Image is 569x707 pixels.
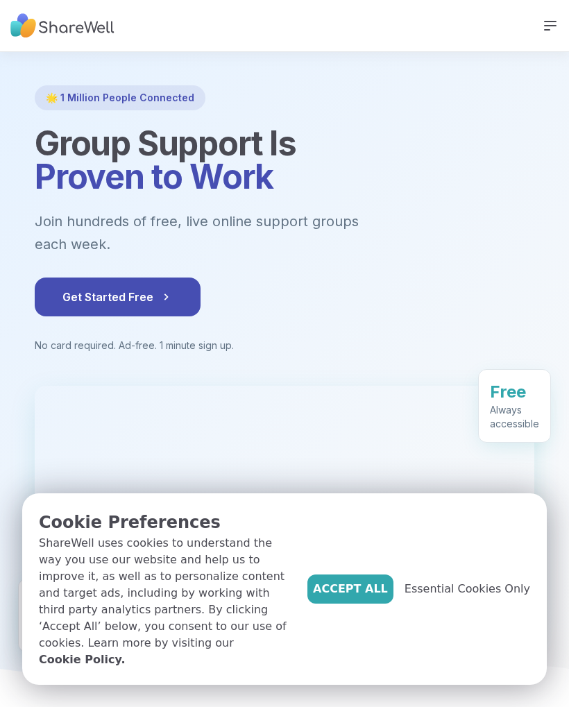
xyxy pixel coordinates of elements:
[62,289,173,305] span: Get Started Free
[35,85,205,110] div: 🌟 1 Million People Connected
[35,278,201,316] button: Get Started Free
[35,127,534,194] h1: Group Support Is
[307,574,393,604] button: Accept All
[39,510,296,535] p: Cookie Preferences
[490,403,539,431] div: Always accessible
[313,581,388,597] span: Accept All
[35,210,434,255] p: Join hundreds of free, live online support groups each week.
[10,7,114,45] img: ShareWell Nav Logo
[490,381,539,403] div: Free
[35,156,273,197] span: Proven to Work
[39,651,125,668] a: Cookie Policy.
[35,339,534,352] p: No card required. Ad-free. 1 minute sign up.
[405,581,530,597] span: Essential Cookies Only
[39,535,296,668] p: ShareWell uses cookies to understand the way you use our website and help us to improve it, as we...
